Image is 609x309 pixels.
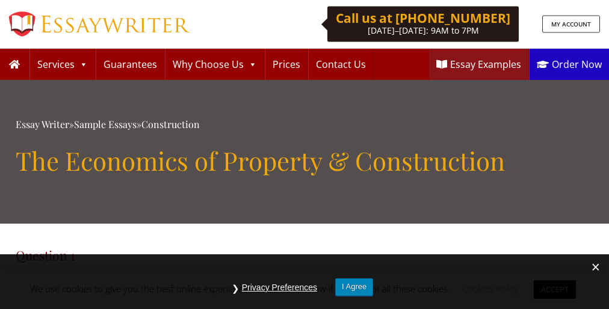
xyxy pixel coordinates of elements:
a: Why Choose Us [165,49,264,80]
a: Essay Writer [16,118,69,130]
a: Services [30,49,95,80]
a: Contact Us [309,49,373,80]
div: » » [16,116,593,133]
button: Privacy Preferences [236,278,323,297]
button: I Agree [335,278,373,296]
b: Call us at [PHONE_NUMBER] [336,10,510,26]
a: Guarantees [96,49,164,80]
a: Construction [141,118,200,130]
a: Prices [265,49,308,80]
a: Sample Essays [74,118,137,130]
a: Order Now [530,49,609,80]
span: [DATE]–[DATE]: 9AM to 7PM [368,25,479,36]
a: MY ACCOUNT [542,16,600,33]
h4: Question 1 [16,248,593,263]
h1: The Economics of Property & Construction [16,145,593,176]
a: Essay Examples [429,49,528,80]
